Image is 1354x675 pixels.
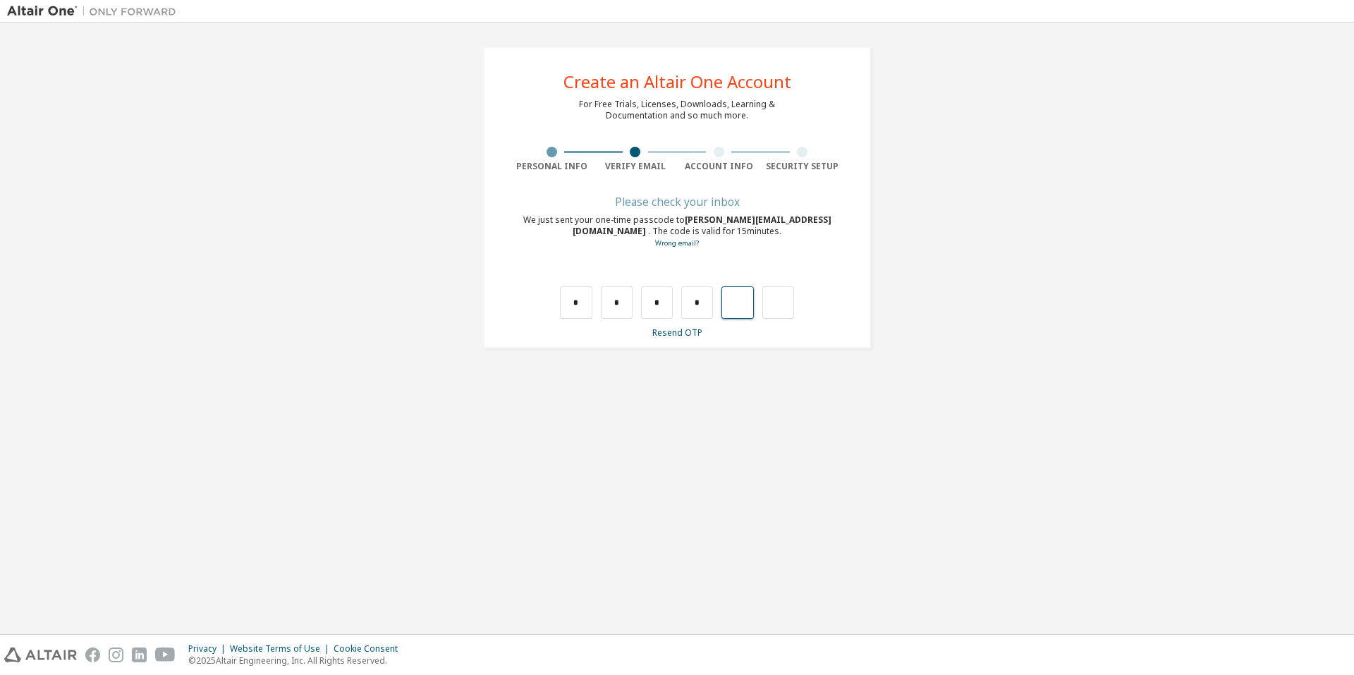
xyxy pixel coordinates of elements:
[7,4,183,18] img: Altair One
[230,643,334,655] div: Website Terms of Use
[677,161,761,172] div: Account Info
[109,647,123,662] img: instagram.svg
[579,99,775,121] div: For Free Trials, Licenses, Downloads, Learning & Documentation and so much more.
[4,647,77,662] img: altair_logo.svg
[334,643,406,655] div: Cookie Consent
[188,655,406,667] p: © 2025 Altair Engineering, Inc. All Rights Reserved.
[655,238,699,248] a: Go back to the registration form
[510,197,844,206] div: Please check your inbox
[510,214,844,249] div: We just sent your one-time passcode to . The code is valid for 15 minutes.
[761,161,845,172] div: Security Setup
[188,643,230,655] div: Privacy
[573,214,831,237] span: [PERSON_NAME][EMAIL_ADDRESS][DOMAIN_NAME]
[85,647,100,662] img: facebook.svg
[594,161,678,172] div: Verify Email
[652,327,702,339] a: Resend OTP
[155,647,176,662] img: youtube.svg
[132,647,147,662] img: linkedin.svg
[510,161,594,172] div: Personal Info
[563,73,791,90] div: Create an Altair One Account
